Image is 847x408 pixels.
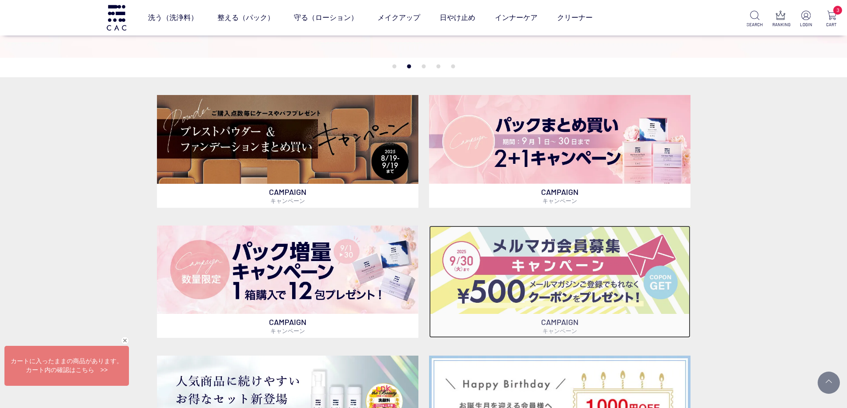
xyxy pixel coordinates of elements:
[429,226,690,314] img: メルマガ会員募集
[429,95,690,183] img: パックキャンペーン2+1
[495,5,538,30] a: インナーケア
[270,327,305,334] span: キャンペーン
[294,5,358,30] a: 守る（ローション）
[157,184,418,208] p: CAMPAIGN
[421,64,426,68] button: 3 of 5
[157,226,418,314] img: パック増量キャンペーン
[429,226,690,338] a: メルマガ会員募集 メルマガ会員募集 CAMPAIGNキャンペーン
[217,5,274,30] a: 整える（パック）
[429,314,690,338] p: CAMPAIGN
[823,11,840,28] a: 3 CART
[798,11,814,28] a: LOGIN
[542,327,577,334] span: キャンペーン
[157,95,418,183] img: ベースメイクキャンペーン
[407,64,411,68] button: 2 of 5
[429,184,690,208] p: CAMPAIGN
[392,64,396,68] button: 1 of 5
[148,5,198,30] a: 洗う（洗浄料）
[833,6,842,15] span: 3
[105,5,128,30] img: logo
[377,5,420,30] a: メイクアップ
[542,197,577,204] span: キャンペーン
[436,64,440,68] button: 4 of 5
[157,226,418,338] a: パック増量キャンペーン パック増量キャンペーン CAMPAIGNキャンペーン
[451,64,455,68] button: 5 of 5
[772,11,789,28] a: RANKING
[772,21,789,28] p: RANKING
[429,95,690,207] a: パックキャンペーン2+1 パックキャンペーン2+1 CAMPAIGNキャンペーン
[557,5,593,30] a: クリーナー
[747,11,763,28] a: SEARCH
[270,197,305,204] span: キャンペーン
[747,21,763,28] p: SEARCH
[823,21,840,28] p: CART
[157,314,418,338] p: CAMPAIGN
[798,21,814,28] p: LOGIN
[157,95,418,207] a: ベースメイクキャンペーン ベースメイクキャンペーン CAMPAIGNキャンペーン
[440,5,475,30] a: 日やけ止め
